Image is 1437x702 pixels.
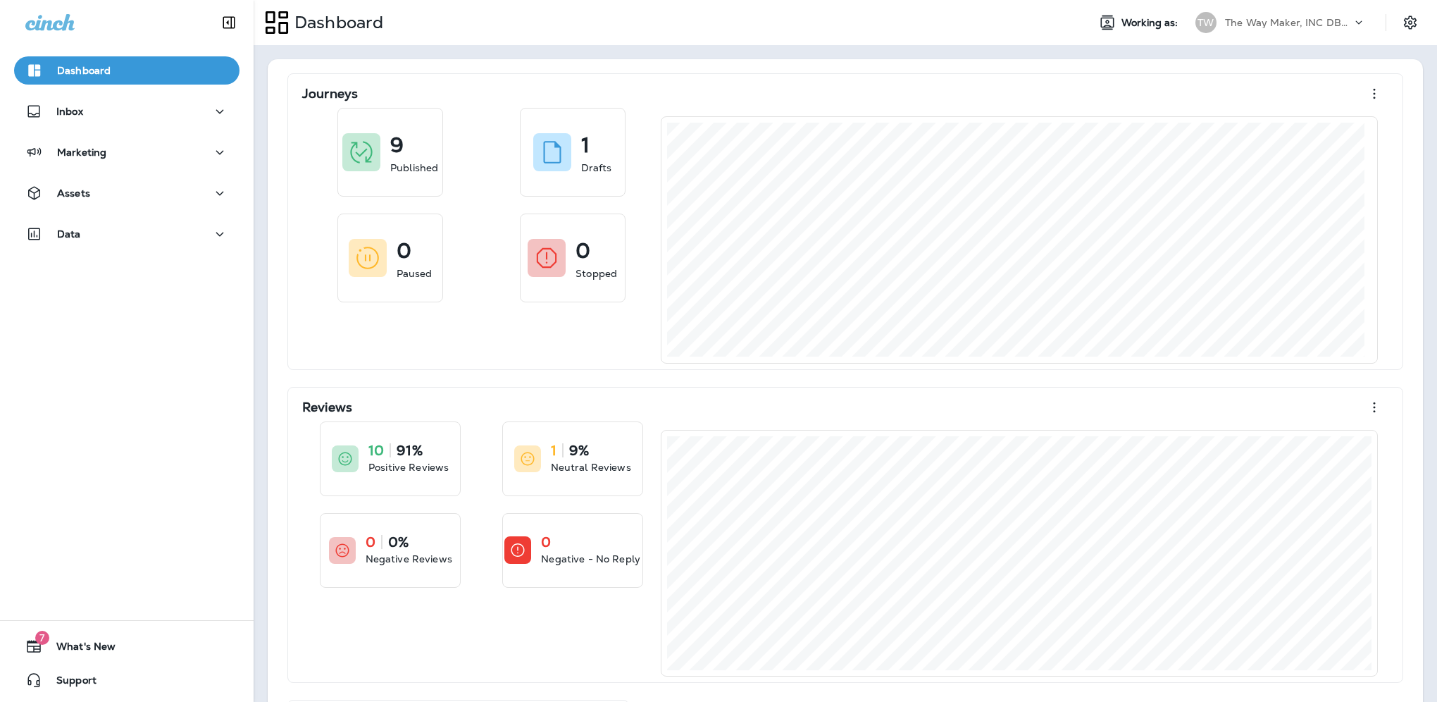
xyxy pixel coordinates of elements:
p: 9 [390,138,404,152]
p: 0% [388,535,409,549]
p: Reviews [302,400,352,414]
button: Assets [14,179,240,207]
p: 9% [569,443,589,457]
p: 0 [576,244,590,258]
p: 10 [368,443,384,457]
p: Neutral Reviews [551,460,631,474]
button: Dashboard [14,56,240,85]
p: Drafts [581,161,612,175]
p: Positive Reviews [368,460,449,474]
p: 91% [397,443,422,457]
span: What's New [42,641,116,658]
button: 7What's New [14,632,240,660]
p: 1 [581,138,590,152]
p: Dashboard [57,65,111,76]
p: Paused [397,266,433,281]
p: Data [57,228,81,240]
div: TW [1195,12,1217,33]
p: 0 [366,535,375,549]
p: The Way Maker, INC DBA Speed Lube [1225,17,1352,28]
span: Support [42,675,97,691]
button: Support [14,666,240,694]
p: Published [390,161,438,175]
button: Settings [1398,10,1423,35]
p: Dashboard [289,12,383,33]
p: 0 [397,244,411,258]
p: Inbox [56,106,83,117]
p: Marketing [57,147,106,158]
button: Inbox [14,97,240,125]
p: Journeys [302,87,358,101]
p: Negative - No Reply [541,552,640,566]
p: 1 [551,443,556,457]
span: 7 [35,631,49,645]
p: Stopped [576,266,617,281]
button: Marketing [14,138,240,166]
button: Data [14,220,240,248]
p: 0 [541,535,551,549]
p: Negative Reviews [366,552,452,566]
span: Working as: [1121,17,1181,29]
button: Collapse Sidebar [209,8,249,37]
p: Assets [57,187,90,199]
